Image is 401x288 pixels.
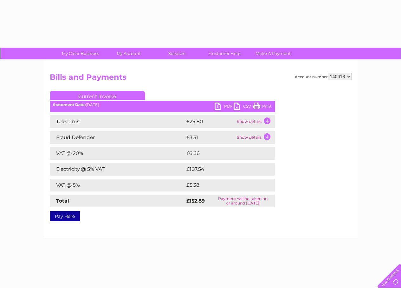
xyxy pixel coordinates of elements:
a: PDF [215,103,234,112]
td: £3.51 [185,131,235,144]
a: Print [253,103,272,112]
td: Fraud Defender [50,131,185,144]
a: My Account [102,48,155,59]
a: Services [151,48,203,59]
div: [DATE] [50,103,275,107]
strong: Total [56,198,69,204]
a: My Clear Business [54,48,107,59]
a: Current Invoice [50,91,145,100]
td: Show details [235,115,275,128]
td: £5.38 [185,179,260,191]
h2: Bills and Payments [50,73,352,85]
td: Electricity @ 5% VAT [50,163,185,176]
a: Customer Help [199,48,251,59]
td: £29.80 [185,115,235,128]
td: Show details [235,131,275,144]
td: Telecoms [50,115,185,128]
td: £107.54 [185,163,263,176]
a: Make A Payment [247,48,299,59]
b: Statement Date: [53,102,86,107]
td: Payment will be taken on or around [DATE] [211,195,275,207]
strong: £152.89 [186,198,205,204]
a: CSV [234,103,253,112]
a: Pay Here [50,211,80,221]
td: VAT @ 5% [50,179,185,191]
td: £6.66 [185,147,260,160]
td: VAT @ 20% [50,147,185,160]
div: Account number [295,73,352,80]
